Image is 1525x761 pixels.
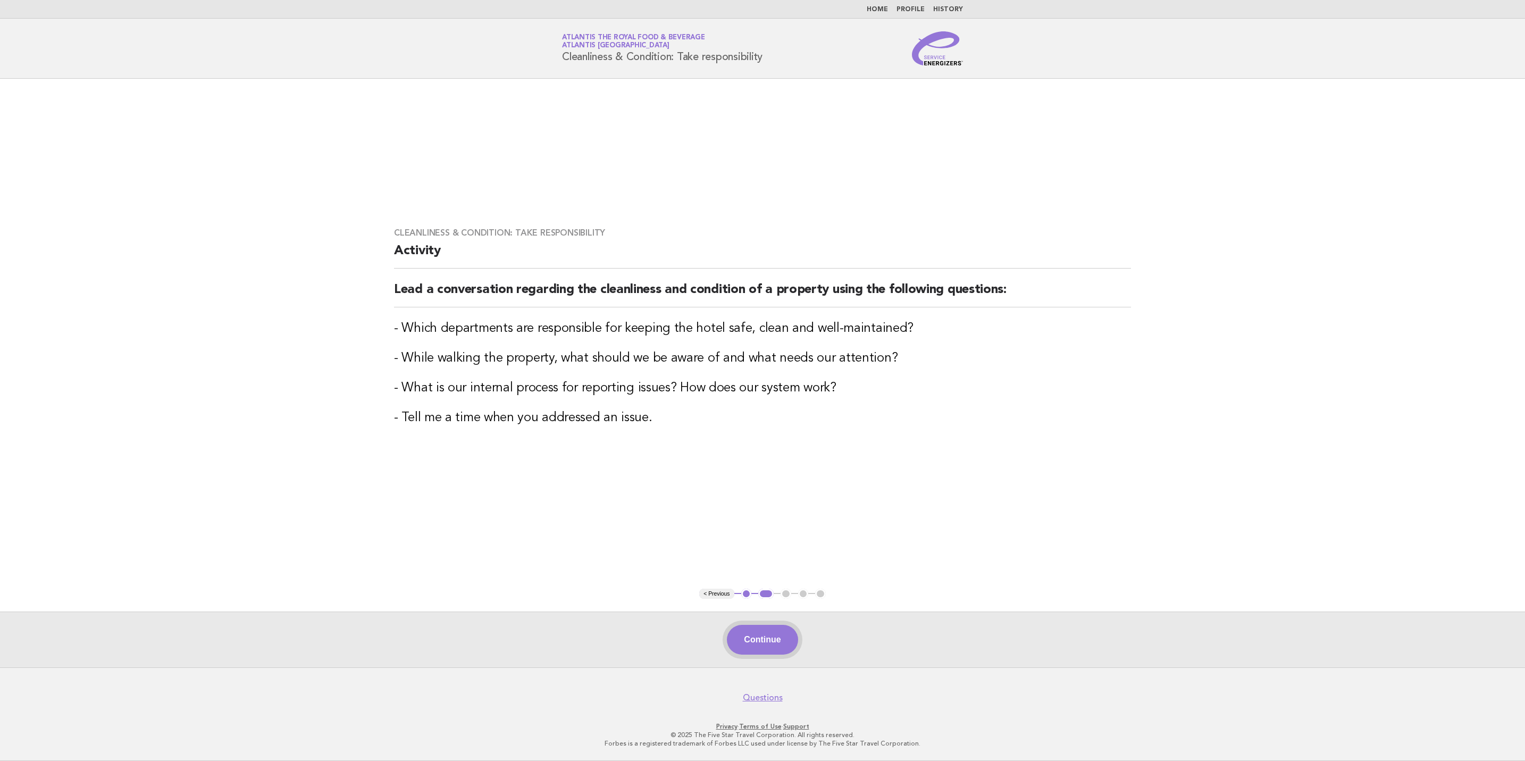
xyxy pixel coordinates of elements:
a: Support [783,723,809,730]
h3: - Which departments are responsible for keeping the hotel safe, clean and well-maintained? [394,320,1131,337]
h2: Lead a conversation regarding the cleanliness and condition of a property using the following que... [394,281,1131,307]
h3: Cleanliness & Condition: Take responsibility [394,228,1131,238]
a: Profile [896,6,925,13]
a: Privacy [716,723,738,730]
img: Service Energizers [912,31,963,65]
p: · · [437,722,1088,731]
h2: Activity [394,242,1131,269]
h3: - Tell me a time when you addressed an issue. [394,409,1131,427]
button: 1 [741,589,752,599]
button: 2 [758,589,774,599]
p: Forbes is a registered trademark of Forbes LLC used under license by The Five Star Travel Corpora... [437,739,1088,748]
h3: - What is our internal process for reporting issues? How does our system work? [394,380,1131,397]
h3: - While walking the property, what should we be aware of and what needs our attention? [394,350,1131,367]
a: History [933,6,963,13]
button: < Previous [699,589,734,599]
a: Home [867,6,888,13]
a: Terms of Use [739,723,782,730]
p: © 2025 The Five Star Travel Corporation. All rights reserved. [437,731,1088,739]
button: Continue [727,625,798,655]
span: Atlantis [GEOGRAPHIC_DATA] [562,43,669,49]
a: Atlantis the Royal Food & BeverageAtlantis [GEOGRAPHIC_DATA] [562,34,705,49]
h1: Cleanliness & Condition: Take responsibility [562,35,762,62]
a: Questions [743,692,783,703]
